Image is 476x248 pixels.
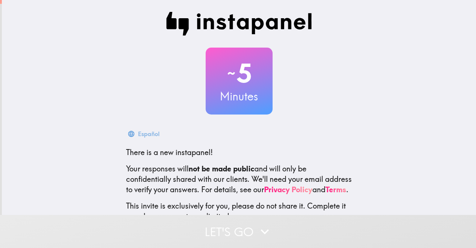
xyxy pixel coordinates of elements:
[126,201,352,222] p: This invite is exclusively for you, please do not share it. Complete it soon because spots are li...
[226,62,237,84] span: ~
[206,58,273,88] h2: 5
[325,185,346,194] a: Terms
[126,126,163,141] button: Español
[126,164,352,195] p: Your responses will and will only be confidentially shared with our clients. We'll need your emai...
[138,129,160,139] div: Español
[189,164,254,173] b: not be made public
[126,148,213,157] span: There is a new instapanel!
[206,88,273,104] h3: Minutes
[166,12,312,36] img: Instapanel
[264,185,312,194] a: Privacy Policy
